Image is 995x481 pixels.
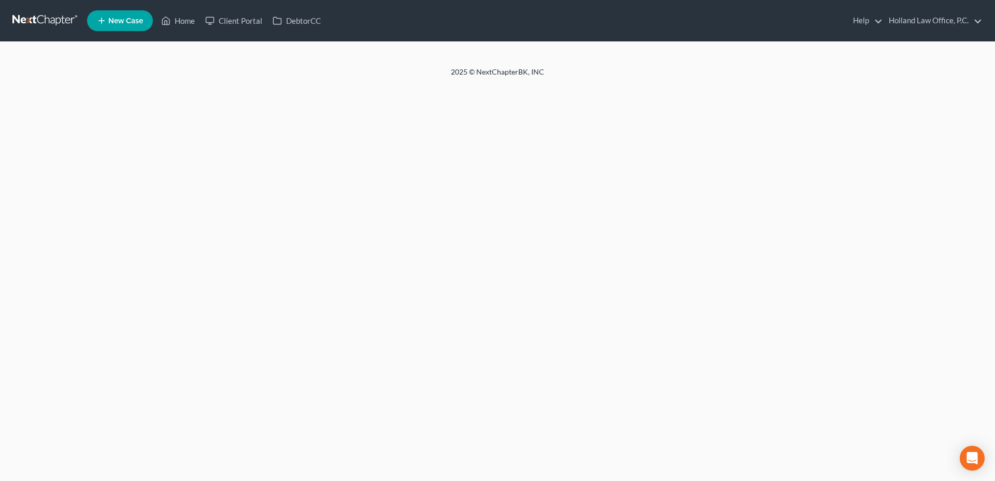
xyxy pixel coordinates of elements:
a: Client Portal [200,11,267,30]
a: Holland Law Office, P.C. [884,11,982,30]
new-legal-case-button: New Case [87,10,153,31]
a: Home [156,11,200,30]
a: DebtorCC [267,11,326,30]
a: Help [848,11,883,30]
div: 2025 © NextChapterBK, INC [202,67,793,85]
div: Open Intercom Messenger [960,446,985,471]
